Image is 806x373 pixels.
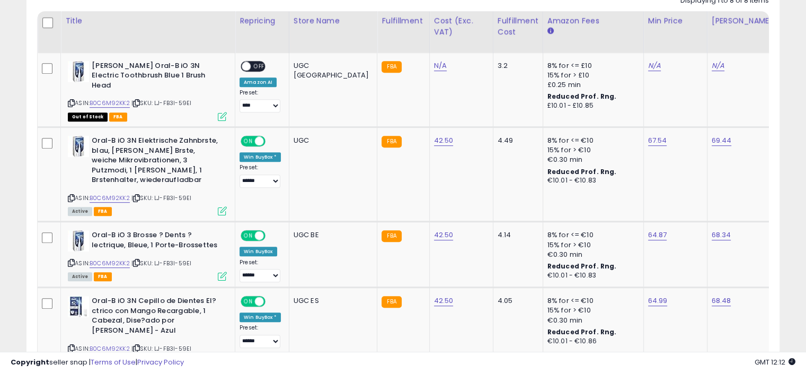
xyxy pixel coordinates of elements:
[434,60,447,71] a: N/A
[90,259,130,268] a: B0C6M92KK2
[498,61,535,71] div: 3.2
[92,296,220,338] b: Oral-B iO 3N Cepillo de Dientes El?ctrico con Mango Recargable, 1 Cabezal, Dise?ado por [PERSON_N...
[434,135,454,146] a: 42.50
[498,296,535,306] div: 4.05
[294,296,369,306] div: UGC ES
[240,15,285,27] div: Repricing
[547,306,635,315] div: 15% for > €10
[264,137,281,146] span: OFF
[547,80,635,90] div: £0.25 min
[94,207,112,216] span: FBA
[648,296,668,306] a: 64.99
[240,89,281,113] div: Preset:
[68,136,89,157] img: 41+I58hsW+L._SL40_.jpg
[68,230,89,251] img: 41+I58hsW+L._SL40_.jpg
[547,230,635,240] div: 8% for <= €10
[68,61,227,120] div: ASIN:
[498,136,535,145] div: 4.49
[90,194,130,203] a: B0C6M92KK2
[242,137,255,146] span: ON
[498,230,535,240] div: 4.14
[547,327,617,336] b: Reduced Prof. Rng.
[91,357,136,367] a: Terms of Use
[547,155,635,164] div: €0.30 min
[68,272,92,281] span: All listings currently available for purchase on Amazon
[547,136,635,145] div: 8% for <= €10
[11,357,49,367] strong: Copyright
[294,230,369,240] div: UGC BE
[68,61,89,82] img: 41+I58hsW+L._SL40_.jpg
[68,230,227,280] div: ASIN:
[498,15,538,38] div: Fulfillment Cost
[648,60,661,71] a: N/A
[547,27,554,36] small: Amazon Fees.
[712,60,724,71] a: N/A
[240,313,281,322] div: Win BuyBox *
[264,297,281,306] span: OFF
[547,337,635,346] div: €10.01 - €10.86
[68,296,89,317] img: 41LodL3TOjL._SL40_.jpg
[712,230,731,240] a: 68.34
[547,71,635,80] div: 15% for > £10
[547,92,617,101] b: Reduced Prof. Rng.
[240,247,277,256] div: Win BuyBox
[92,136,220,188] b: Oral-B iO 3N Elektrische Zahnbrste, blau, [PERSON_NAME] Brste, weiche Mikrovibrationen, 3 Putzmod...
[68,207,92,216] span: All listings currently available for purchase on Amazon
[434,15,489,38] div: Cost (Exc. VAT)
[240,152,281,162] div: Win BuyBox *
[547,176,635,185] div: €10.01 - €10.83
[382,15,424,27] div: Fulfillment
[547,271,635,280] div: €10.01 - €10.83
[264,231,281,240] span: OFF
[131,194,191,202] span: | SKU: LJ-FB3I-59EI
[547,250,635,259] div: €0.30 min
[547,240,635,250] div: 15% for > €10
[240,259,281,283] div: Preset:
[547,101,635,110] div: £10.01 - £10.85
[382,296,401,308] small: FBA
[712,15,775,27] div: [PERSON_NAME]
[251,62,268,71] span: OFF
[712,296,731,306] a: 68.48
[242,297,255,306] span: ON
[68,112,108,122] span: All listings that are currently out of stock and unavailable for purchase on Amazon
[109,112,127,122] span: FBA
[137,357,184,367] a: Privacy Policy
[547,15,639,27] div: Amazon Fees
[92,61,220,93] b: [PERSON_NAME] Oral-B iO 3N Electric Toothbrush Blue 1 Brush Head
[547,296,635,306] div: 8% for <= €10
[382,230,401,242] small: FBA
[11,358,184,368] div: seller snap | |
[65,15,231,27] div: Title
[242,231,255,240] span: ON
[68,136,227,214] div: ASIN:
[240,324,281,348] div: Preset:
[294,136,369,145] div: UGC
[92,230,220,253] b: Oral-B iO 3 Brosse ? Dents ?lectrique, Bleue, 1 Porte-Brossettes
[94,272,112,281] span: FBA
[131,259,191,267] span: | SKU: LJ-FB3I-59EI
[547,61,635,71] div: 8% for <= £10
[382,136,401,148] small: FBA
[434,230,454,240] a: 42.50
[755,357,795,367] span: 2025-08-18 12:12 GMT
[547,316,635,325] div: €0.30 min
[648,15,703,27] div: Min Price
[90,99,130,108] a: B0C6M92KK2
[240,164,281,188] div: Preset:
[547,262,617,271] b: Reduced Prof. Rng.
[131,99,191,107] span: | SKU: LJ-FB3I-59EI
[547,145,635,155] div: 15% for > €10
[434,296,454,306] a: 42.50
[648,135,667,146] a: 67.54
[547,167,617,176] b: Reduced Prof. Rng.
[648,230,667,240] a: 64.87
[240,77,277,87] div: Amazon AI
[712,135,732,146] a: 69.44
[382,61,401,73] small: FBA
[294,61,369,80] div: UGC [GEOGRAPHIC_DATA]
[294,15,373,27] div: Store Name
